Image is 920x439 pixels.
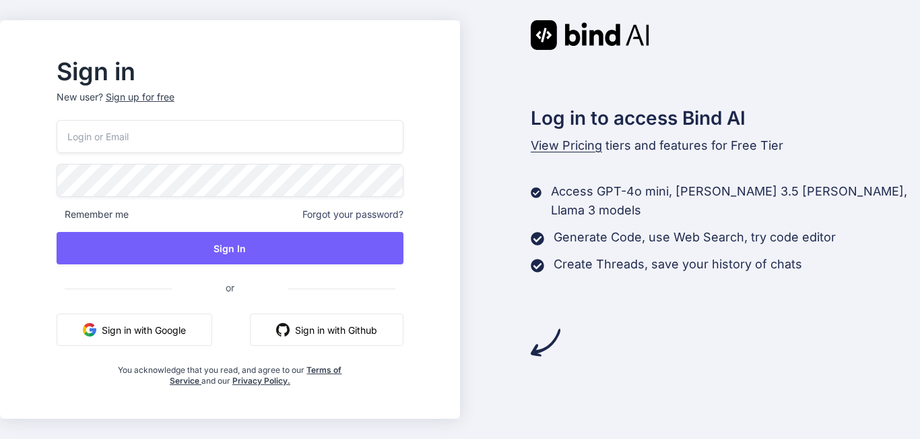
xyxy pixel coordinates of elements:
[531,104,920,132] h2: Log in to access Bind AI
[531,136,920,155] p: tiers and features for Free Tier
[302,208,403,221] span: Forgot your password?
[57,90,403,120] p: New user?
[250,314,403,346] button: Sign in with Github
[170,365,342,386] a: Terms of Service
[531,328,560,357] img: arrow
[276,323,290,336] img: github
[57,314,212,346] button: Sign in with Google
[531,138,602,152] span: View Pricing
[114,357,346,386] div: You acknowledge that you read, and agree to our and our
[57,120,403,153] input: Login or Email
[531,20,649,50] img: Bind AI logo
[57,232,403,264] button: Sign In
[172,271,288,304] span: or
[232,376,290,386] a: Privacy Policy.
[551,182,920,220] p: Access GPT-4o mini, [PERSON_NAME] 3.5 [PERSON_NAME], Llama 3 models
[554,255,802,274] p: Create Threads, save your history of chats
[106,90,174,104] div: Sign up for free
[57,208,129,221] span: Remember me
[83,323,96,336] img: google
[57,61,403,82] h2: Sign in
[554,228,836,247] p: Generate Code, use Web Search, try code editor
